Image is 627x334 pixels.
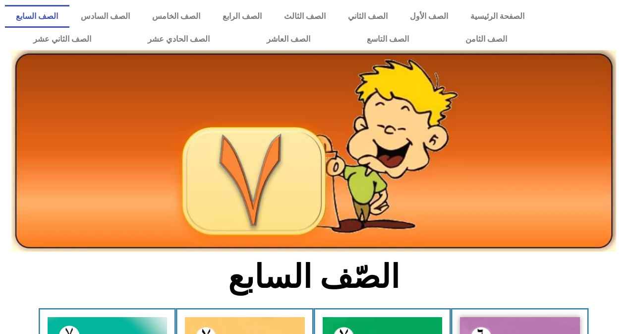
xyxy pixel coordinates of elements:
a: الصف الثامن [437,28,535,51]
a: الصف السابع [5,5,69,28]
a: الصف الثاني [337,5,399,28]
a: الصف الثاني عشر [5,28,119,51]
a: الصف الرابع [211,5,273,28]
a: الصف التاسع [339,28,437,51]
a: الصف الثالث [273,5,337,28]
h2: الصّف السابع [150,258,477,296]
a: الصف الأول [399,5,459,28]
a: الصف الحادي عشر [119,28,238,51]
a: الصف العاشر [238,28,339,51]
a: الصفحة الرئيسية [459,5,535,28]
a: الصف الخامس [141,5,211,28]
a: الصف السادس [69,5,141,28]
